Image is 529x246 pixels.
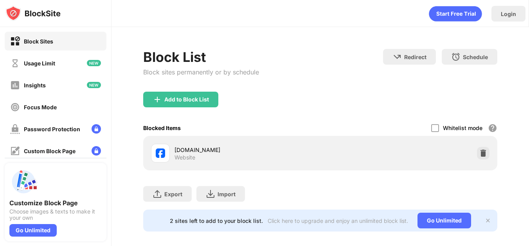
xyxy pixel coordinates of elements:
img: password-protection-off.svg [10,124,20,134]
div: Import [218,191,236,197]
img: customize-block-page-off.svg [10,146,20,156]
div: Password Protection [24,126,80,132]
img: new-icon.svg [87,82,101,88]
div: Custom Block Page [24,148,76,154]
div: Usage Limit [24,60,55,67]
div: Customize Block Page [9,199,102,207]
div: Block sites permanently or by schedule [143,68,259,76]
div: Blocked Items [143,125,181,131]
img: focus-off.svg [10,102,20,112]
div: Schedule [463,54,488,60]
div: Block List [143,49,259,65]
img: block-on.svg [10,36,20,46]
div: Block Sites [24,38,53,45]
img: push-custom-page.svg [9,168,38,196]
img: new-icon.svg [87,60,101,66]
div: Insights [24,82,46,89]
div: Choose images & texts to make it your own [9,208,102,221]
div: Redirect [404,54,426,60]
div: Focus Mode [24,104,57,110]
img: logo-blocksite.svg [5,5,61,21]
div: Add to Block List [164,96,209,103]
div: Login [501,11,516,17]
img: x-button.svg [485,217,491,224]
img: lock-menu.svg [92,146,101,156]
div: 2 sites left to add to your block list. [170,217,263,224]
img: insights-off.svg [10,80,20,90]
img: favicons [156,148,165,158]
div: Click here to upgrade and enjoy an unlimited block list. [268,217,408,224]
div: Go Unlimited [9,224,57,237]
div: [DOMAIN_NAME] [175,146,320,154]
div: Whitelist mode [443,125,482,131]
img: lock-menu.svg [92,124,101,134]
div: Export [164,191,182,197]
div: animation [429,6,482,22]
div: Website [175,154,195,161]
img: time-usage-off.svg [10,58,20,68]
div: Go Unlimited [417,213,471,228]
